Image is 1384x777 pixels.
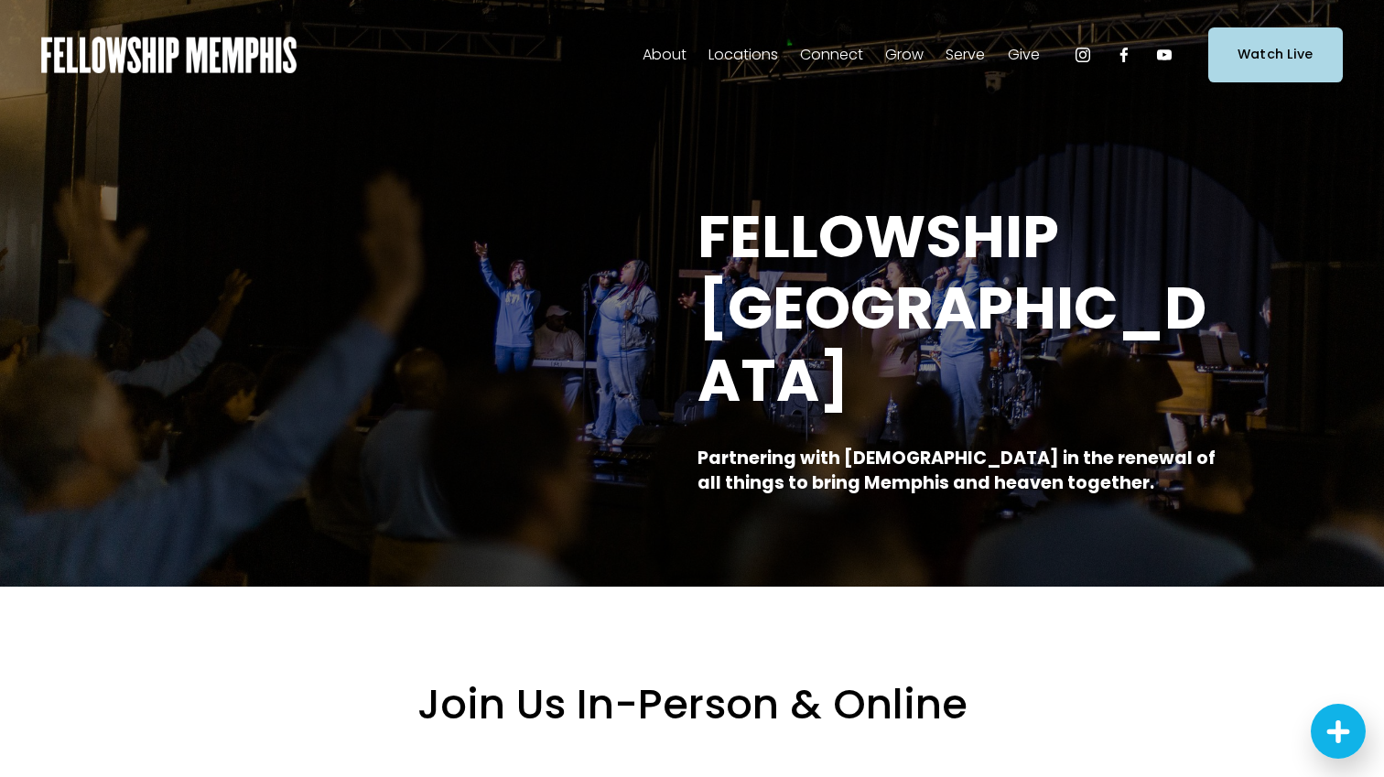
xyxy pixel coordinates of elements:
a: folder dropdown [800,40,863,70]
a: YouTube [1155,46,1173,64]
h2: Join Us In-Person & Online [143,678,1241,731]
strong: Partnering with [DEMOGRAPHIC_DATA] in the renewal of all things to bring Memphis and heaven toget... [697,446,1219,495]
a: folder dropdown [1008,40,1040,70]
a: Watch Live [1208,27,1343,81]
span: Give [1008,42,1040,69]
a: Facebook [1115,46,1133,64]
img: Fellowship Memphis [41,37,297,73]
a: Instagram [1074,46,1092,64]
strong: FELLOWSHIP [GEOGRAPHIC_DATA] [697,196,1206,422]
span: Locations [708,42,778,69]
a: folder dropdown [708,40,778,70]
a: folder dropdown [946,40,985,70]
span: Connect [800,42,863,69]
span: Grow [885,42,924,69]
span: About [643,42,687,69]
a: folder dropdown [643,40,687,70]
a: folder dropdown [885,40,924,70]
span: Serve [946,42,985,69]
